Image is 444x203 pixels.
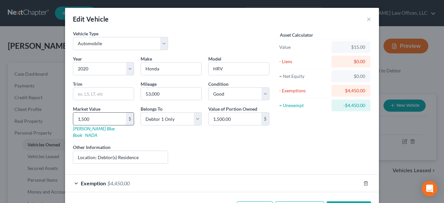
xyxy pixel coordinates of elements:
[209,113,261,125] input: 0.00
[208,105,257,112] label: Value of Portion Owned
[209,63,269,75] input: ex. Altima
[126,113,134,125] div: $
[73,55,82,62] label: Year
[107,180,130,186] span: $4,450.00
[73,30,98,37] label: Vehicle Type
[422,181,437,196] div: Open Intercom Messenger
[73,126,115,138] a: [PERSON_NAME] Blue Book
[208,81,229,87] label: Condition
[73,113,126,125] input: 0.00
[141,63,201,75] input: ex. Nissan
[280,31,313,38] label: Asset Calculator
[141,81,157,87] label: Mileage
[73,88,134,100] input: ex. LS, LT, etc
[279,44,329,50] div: Value
[279,87,329,94] div: - Exemptions
[141,88,201,100] input: --
[73,144,111,151] label: Other Information
[81,180,106,186] span: Exemption
[337,44,365,50] div: $15.00
[337,73,365,80] div: $0.00
[141,106,162,112] span: Belongs To
[85,132,97,138] a: NADA
[261,113,269,125] div: $
[337,102,365,109] div: -$4,450.00
[141,56,152,62] span: Make
[337,87,365,94] div: $4,450.00
[367,15,371,23] button: ×
[279,73,329,80] div: = Net Equity
[337,58,365,65] div: $0.00
[279,102,329,109] div: = Unexempt
[73,81,82,87] label: Trim
[73,151,168,163] input: (optional)
[73,14,109,24] div: Edit Vehicle
[279,58,329,65] div: - Liens
[208,55,221,62] label: Model
[73,105,100,112] label: Market Value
